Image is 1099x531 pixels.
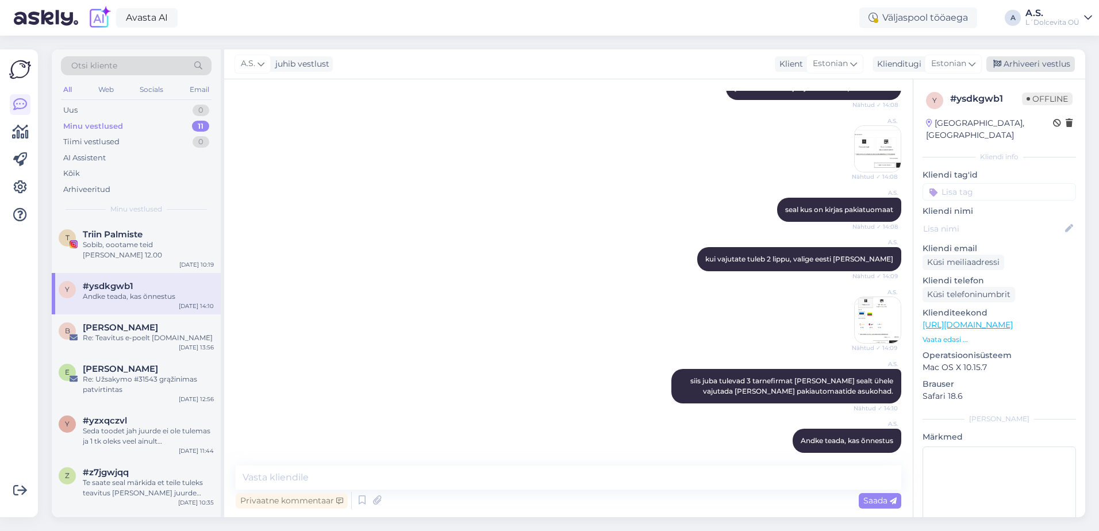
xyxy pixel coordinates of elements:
div: 0 [193,136,209,148]
div: [DATE] 11:44 [179,447,214,455]
div: [DATE] 12:56 [179,395,214,403]
div: [PERSON_NAME] [923,414,1076,424]
input: Lisa nimi [923,222,1063,235]
p: Klienditeekond [923,307,1076,319]
div: Te saate seal märkida et teile tuleks teavitus [PERSON_NAME] juurde tuleb [83,478,214,498]
div: Arhiveeritud [63,184,110,195]
div: [DATE] 10:19 [179,260,214,269]
span: y [65,420,70,428]
span: #z7jgwjqq [83,467,129,478]
p: Safari 18.6 [923,390,1076,402]
span: siis juba tulevad 3 tarnefirmat [PERSON_NAME] sealt ühele vajutada [PERSON_NAME] pakiautomaatide ... [690,376,895,395]
span: A.S. [855,420,898,428]
div: # ysdkgwb1 [950,92,1022,106]
a: A.S.L´Dolcevita OÜ [1025,9,1092,27]
span: y [932,96,937,105]
a: [URL][DOMAIN_NAME] [923,320,1013,330]
div: Sobib, oootame teid [PERSON_NAME] 12.00 [83,240,214,260]
span: Estonian [931,57,966,70]
a: Avasta AI [116,8,178,28]
div: Seda toodet jah juurde ei ole tulemas ja 1 tk oleks veel ainult [GEOGRAPHIC_DATA] võimalik saada [83,426,214,447]
p: Kliendi nimi [923,205,1076,217]
div: Küsi meiliaadressi [923,255,1004,270]
span: Otsi kliente [71,60,117,72]
div: L´Dolcevita OÜ [1025,18,1079,27]
span: A.S. [241,57,255,70]
p: Märkmed [923,431,1076,443]
span: kui vajutate tuleb 2 lippu, valige eesti [PERSON_NAME] [705,255,893,263]
div: AI Assistent [63,152,106,164]
span: Nähtud ✓ 14:09 [852,272,898,280]
p: Kliendi email [923,243,1076,255]
span: z [65,471,70,480]
div: Klienditugi [873,58,921,70]
div: Andke teada, kas õnnestus [83,291,214,302]
div: Tiimi vestlused [63,136,120,148]
div: Re: Teavitus e-poelt [DOMAIN_NAME] [83,333,214,343]
span: Nähtud ✓ 14:08 [852,222,898,231]
div: All [61,82,74,97]
span: Triin Palmiste [83,229,143,240]
div: Minu vestlused [63,121,123,132]
span: A.S. [855,188,898,197]
div: Arhiveeri vestlus [986,56,1075,72]
span: #yzxqczvl [83,415,127,426]
img: Attachment [855,126,901,172]
div: Klient [775,58,803,70]
span: Nähtud ✓ 14:08 [852,172,897,181]
p: Brauser [923,378,1076,390]
p: Vaata edasi ... [923,334,1076,345]
span: T [66,233,70,242]
img: Attachment [855,297,901,343]
span: Minu vestlused [110,204,162,214]
span: Berit Hromenkov [83,322,158,333]
div: [DATE] 10:35 [178,498,214,507]
div: 11 [192,121,209,132]
div: Väljaspool tööaega [859,7,977,28]
div: [GEOGRAPHIC_DATA], [GEOGRAPHIC_DATA] [926,117,1053,141]
div: [DATE] 14:10 [179,302,214,310]
span: A.S. [854,288,897,297]
div: juhib vestlust [271,58,329,70]
span: Estonian [813,57,848,70]
span: Egle Westerfield [83,364,158,374]
span: E [65,368,70,376]
div: Email [187,82,212,97]
span: #ysdkgwb1 [83,281,133,291]
div: Re: Užsakymo #31543 grąžinimas patvirtintas [83,374,214,395]
div: [DATE] 13:56 [179,343,214,352]
span: Nähtud ✓ 14:10 [854,453,898,462]
p: Operatsioonisüsteem [923,349,1076,361]
span: Saada [863,495,897,506]
p: Mac OS X 10.15.7 [923,361,1076,374]
span: A.S. [854,117,897,125]
span: Offline [1022,93,1073,105]
span: seal kus on kirjas pakiatuomaat [785,205,893,214]
span: y [65,285,70,294]
span: Nähtud ✓ 14:09 [852,344,897,352]
p: Kliendi telefon [923,275,1076,287]
div: Kõik [63,168,80,179]
img: explore-ai [87,6,112,30]
div: A [1005,10,1021,26]
span: A.S. [855,238,898,247]
div: Küsi telefoninumbrit [923,287,1015,302]
span: Nähtud ✓ 14:10 [854,404,898,413]
input: Lisa tag [923,183,1076,201]
div: Privaatne kommentaar [236,493,348,509]
p: Kliendi tag'id [923,169,1076,181]
span: Andke teada, kas õnnestus [801,436,893,445]
span: Nähtud ✓ 14:08 [852,101,898,109]
span: A.S. [855,360,898,368]
div: Uus [63,105,78,116]
div: Kliendi info [923,152,1076,162]
div: Socials [137,82,166,97]
div: A.S. [1025,9,1079,18]
span: B [65,326,70,335]
div: 0 [193,105,209,116]
div: Web [96,82,116,97]
img: Askly Logo [9,59,31,80]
